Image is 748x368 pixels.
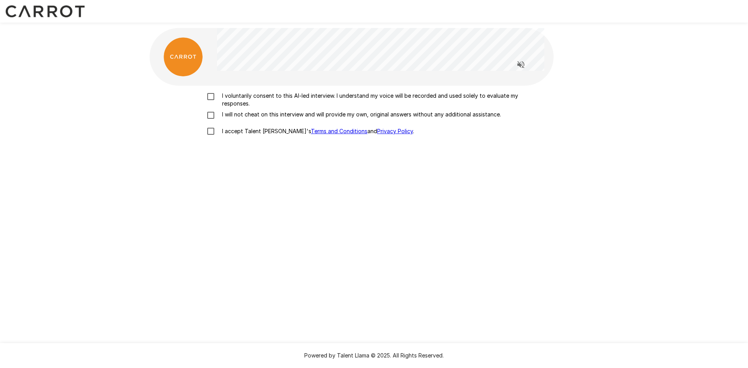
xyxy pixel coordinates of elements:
p: Powered by Talent Llama © 2025. All Rights Reserved. [9,352,739,359]
p: I voluntarily consent to this AI-led interview. I understand my voice will be recorded and used s... [219,92,545,107]
a: Privacy Policy [377,128,413,134]
p: I accept Talent [PERSON_NAME]'s and . [219,127,414,135]
a: Terms and Conditions [311,128,367,134]
button: Read questions aloud [513,57,529,72]
img: carrot_logo.png [164,37,203,76]
p: I will not cheat on this interview and will provide my own, original answers without any addition... [219,111,501,118]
